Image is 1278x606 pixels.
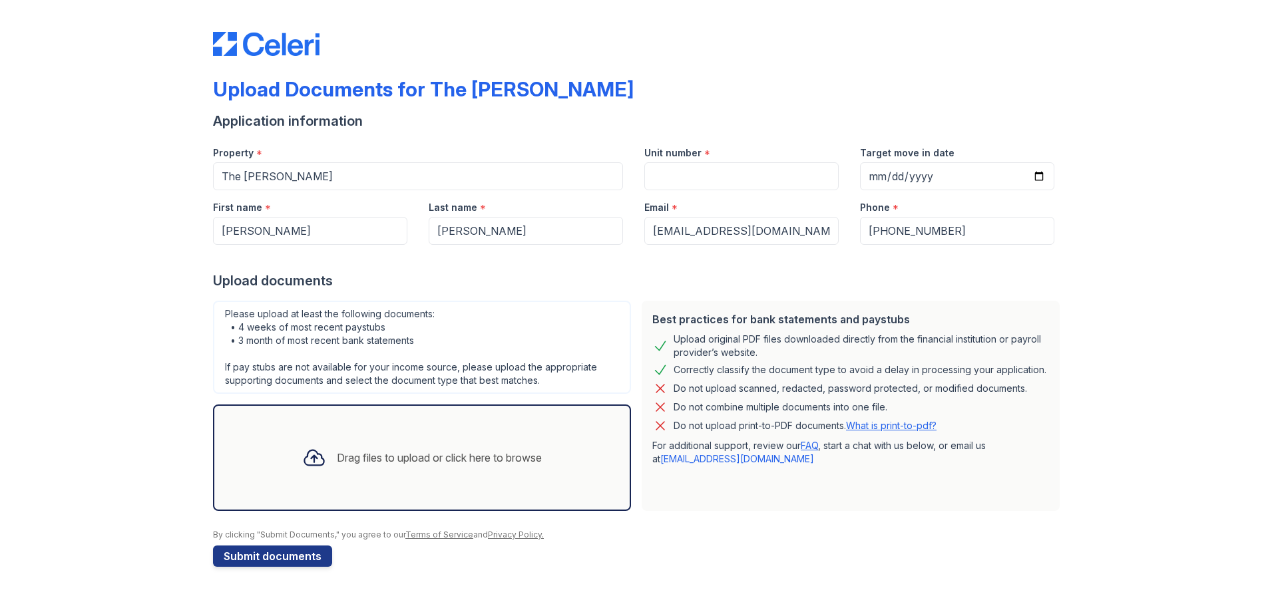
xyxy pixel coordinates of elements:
[674,362,1046,378] div: Correctly classify the document type to avoid a delay in processing your application.
[860,201,890,214] label: Phone
[644,201,669,214] label: Email
[429,201,477,214] label: Last name
[674,380,1027,396] div: Do not upload scanned, redacted, password protected, or modified documents.
[213,201,262,214] label: First name
[660,453,814,464] a: [EMAIL_ADDRESS][DOMAIN_NAME]
[860,146,955,160] label: Target move in date
[488,530,544,539] a: Privacy Policy.
[674,419,937,432] p: Do not upload print-to-PDF documents.
[213,146,254,160] label: Property
[674,399,887,415] div: Do not combine multiple documents into one file.
[801,440,818,451] a: FAQ
[213,271,1065,290] div: Upload documents
[674,333,1049,359] div: Upload original PDF files downloaded directly from the financial institution or payroll provider’...
[846,420,937,431] a: What is print-to-pdf?
[213,77,634,101] div: Upload Documents for The [PERSON_NAME]
[213,530,1065,540] div: By clicking "Submit Documents," you agree to our and
[405,530,473,539] a: Terms of Service
[652,311,1049,327] div: Best practices for bank statements and paystubs
[644,146,702,160] label: Unit number
[213,301,631,394] div: Please upload at least the following documents: • 4 weeks of most recent paystubs • 3 month of mo...
[652,439,1049,466] p: For additional support, review our , start a chat with us below, or email us at
[213,545,332,567] button: Submit documents
[337,450,542,466] div: Drag files to upload or click here to browse
[213,112,1065,130] div: Application information
[213,32,319,56] img: CE_Logo_Blue-a8612792a0a2168367f1c8372b55b34899dd931a85d93a1a3d3e32e68fde9ad4.png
